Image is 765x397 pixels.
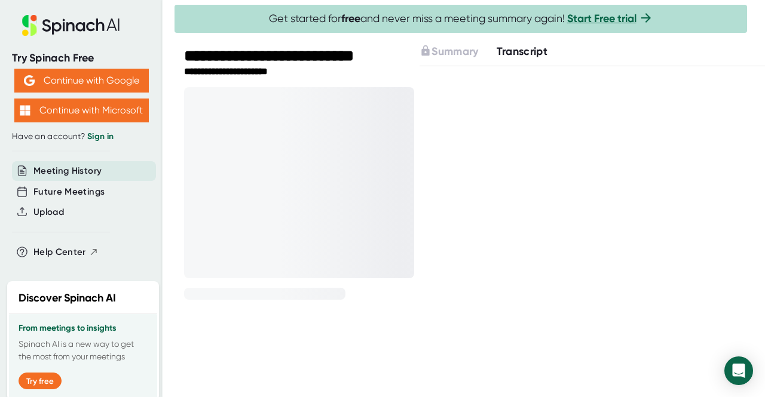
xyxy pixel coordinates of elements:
span: Transcript [497,45,548,58]
div: Upgrade to access [420,44,496,60]
p: Spinach AI is a new way to get the most from your meetings [19,338,148,363]
img: Aehbyd4JwY73AAAAAElFTkSuQmCC [24,75,35,86]
span: Get started for and never miss a meeting summary again! [269,12,653,26]
h3: From meetings to insights [19,324,148,333]
span: Help Center [33,245,86,259]
div: Try Spinach Free [12,51,151,65]
span: Summary [432,45,478,58]
div: Open Intercom Messenger [724,356,753,385]
button: Continue with Google [14,69,149,93]
h2: Discover Spinach AI [19,290,116,306]
button: Continue with Microsoft [14,99,149,122]
button: Future Meetings [33,185,105,199]
a: Sign in [87,131,114,141]
b: free [341,12,360,25]
button: Help Center [33,245,99,259]
button: Summary [420,44,478,60]
button: Meeting History [33,164,102,178]
button: Upload [33,205,64,219]
button: Transcript [497,44,548,60]
a: Start Free trial [567,12,637,25]
button: Try free [19,373,62,389]
div: Have an account? [12,131,151,142]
